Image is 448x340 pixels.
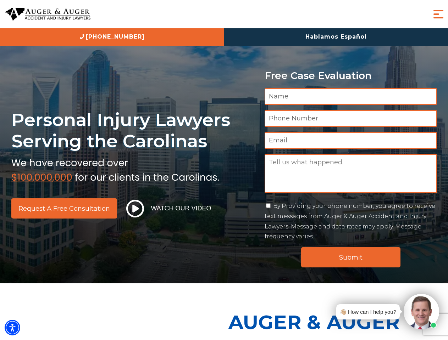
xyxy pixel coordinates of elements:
[265,132,437,149] input: Email
[265,70,437,81] p: Free Case Evaluation
[265,88,437,105] input: Name
[265,110,437,127] input: Phone Number
[404,294,439,329] img: Intaker widget Avatar
[18,205,110,212] span: Request a Free Consultation
[431,7,446,21] button: Menu
[340,307,396,317] div: 👋🏼 How can I help you?
[228,305,444,340] p: Auger & Auger
[301,247,400,267] input: Submit
[124,199,214,218] button: Watch Our Video
[265,203,435,240] label: By Providing your phone number, you agree to receive text messages from Auger & Auger Accident an...
[5,320,20,335] div: Accessibility Menu
[11,109,256,152] h1: Personal Injury Lawyers Serving the Carolinas
[11,155,219,182] img: sub text
[11,198,117,219] a: Request a Free Consultation
[5,8,90,21] img: Auger & Auger Accident and Injury Lawyers Logo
